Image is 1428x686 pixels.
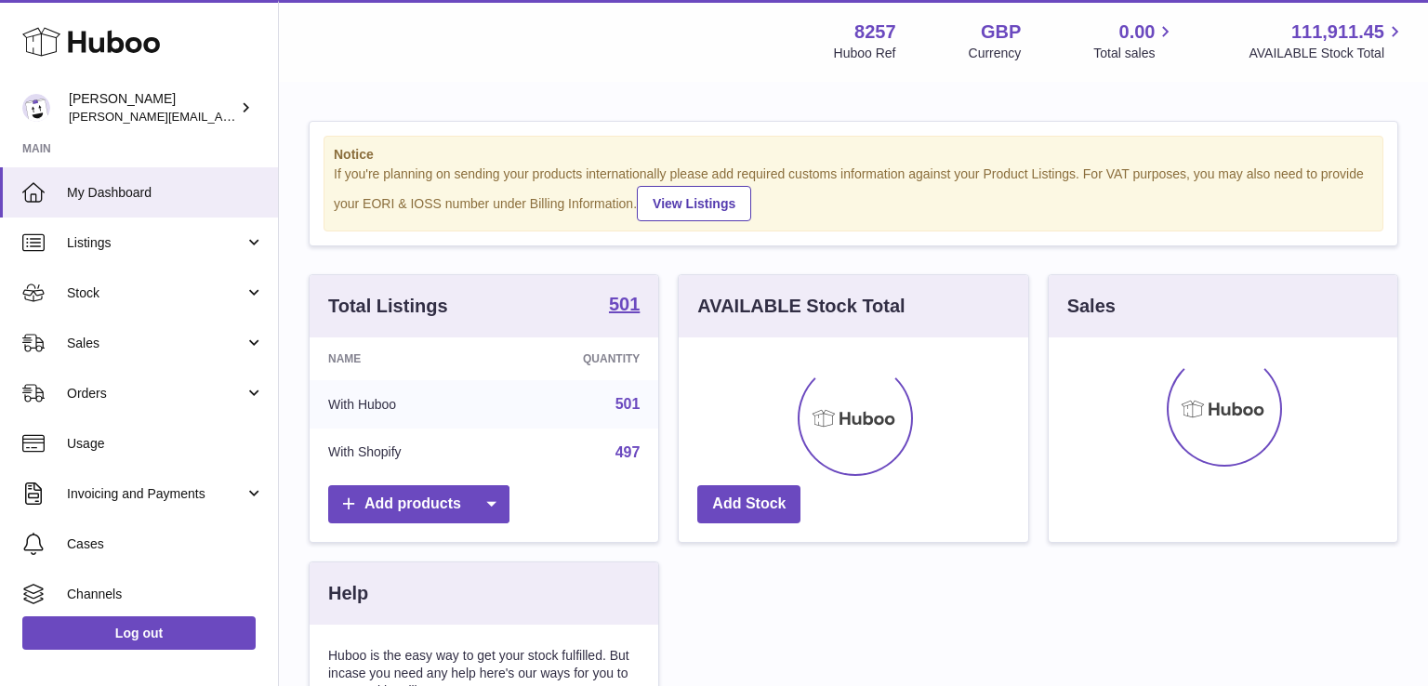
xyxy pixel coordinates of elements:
td: With Shopify [310,429,497,477]
img: Mohsin@planlabsolutions.com [22,94,50,122]
div: Huboo Ref [834,45,896,62]
span: AVAILABLE Stock Total [1249,45,1406,62]
a: Add products [328,485,509,523]
h3: Help [328,581,368,606]
span: Total sales [1093,45,1176,62]
a: 497 [615,444,641,460]
a: 501 [609,295,640,317]
span: [PERSON_NAME][EMAIL_ADDRESS][DOMAIN_NAME] [69,109,373,124]
span: Invoicing and Payments [67,485,245,503]
strong: 8257 [854,20,896,45]
h3: Total Listings [328,294,448,319]
div: If you're planning on sending your products internationally please add required customs informati... [334,165,1373,221]
span: Channels [67,586,264,603]
strong: 501 [609,295,640,313]
span: Usage [67,435,264,453]
span: Listings [67,234,245,252]
span: 0.00 [1119,20,1156,45]
span: Orders [67,385,245,402]
h3: Sales [1067,294,1116,319]
span: Cases [67,535,264,553]
td: With Huboo [310,380,497,429]
h3: AVAILABLE Stock Total [697,294,905,319]
span: 111,911.45 [1291,20,1384,45]
th: Quantity [497,337,658,380]
a: View Listings [637,186,751,221]
th: Name [310,337,497,380]
a: 111,911.45 AVAILABLE Stock Total [1249,20,1406,62]
span: Sales [67,335,245,352]
a: Log out [22,616,256,650]
strong: GBP [981,20,1021,45]
span: My Dashboard [67,184,264,202]
a: 0.00 Total sales [1093,20,1176,62]
div: Currency [969,45,1022,62]
a: Add Stock [697,485,800,523]
a: 501 [615,396,641,412]
strong: Notice [334,146,1373,164]
span: Stock [67,284,245,302]
div: [PERSON_NAME] [69,90,236,125]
